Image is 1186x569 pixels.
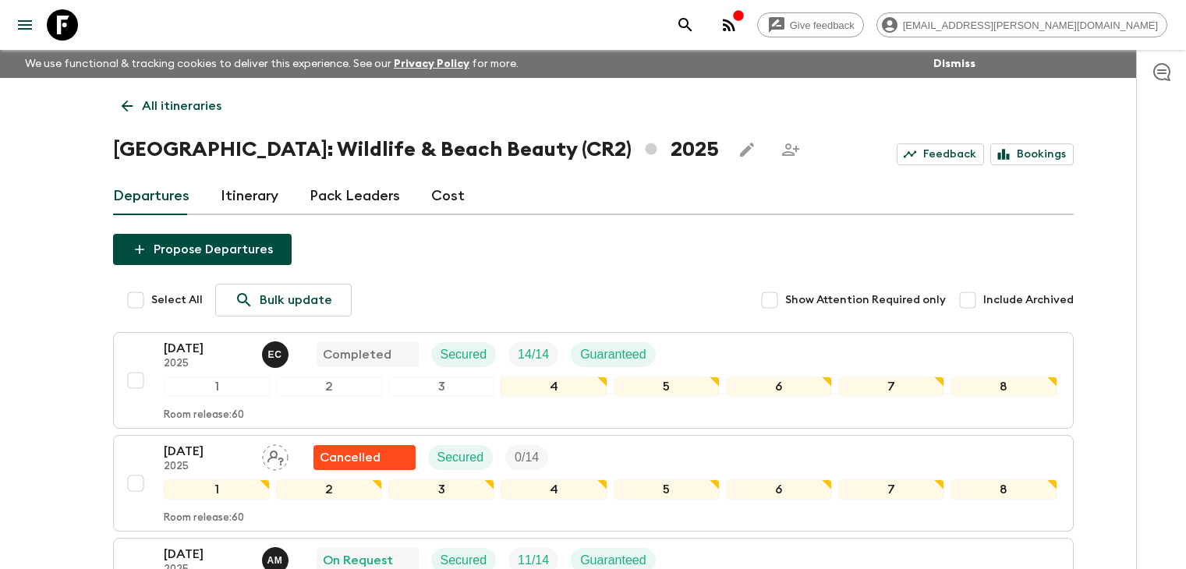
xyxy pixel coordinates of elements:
p: We use functional & tracking cookies to deliver this experience. See our for more. [19,50,525,78]
button: [DATE]2025Assign pack leaderFlash Pack cancellationSecuredTrip Fill12345678Room release:60 [113,435,1074,532]
p: Room release: 60 [164,512,244,525]
p: Completed [323,345,391,364]
div: Trip Fill [508,342,558,367]
div: Secured [431,342,497,367]
a: Give feedback [757,12,864,37]
a: Privacy Policy [394,58,469,69]
button: Dismiss [929,53,979,75]
div: Secured [428,445,494,470]
div: 5 [614,479,720,500]
a: Feedback [897,143,984,165]
p: [DATE] [164,545,250,564]
p: Room release: 60 [164,409,244,422]
p: Secured [437,448,484,467]
div: Flash Pack cancellation [313,445,416,470]
button: [DATE]2025Eduardo Caravaca CompletedSecuredTrip FillGuaranteed12345678Room release:60 [113,332,1074,429]
h1: [GEOGRAPHIC_DATA]: Wildlife & Beach Beauty (CR2) 2025 [113,134,719,165]
p: Guaranteed [580,345,646,364]
p: A M [267,554,283,567]
div: 4 [501,376,607,397]
p: Cancelled [320,448,381,467]
button: search adventures [670,9,701,41]
p: All itineraries [142,97,221,115]
span: Assign pack leader [262,449,289,461]
div: 7 [838,479,944,500]
p: 2025 [164,358,250,370]
p: 14 / 14 [518,345,549,364]
a: Departures [113,178,189,215]
p: [DATE] [164,339,250,358]
div: 5 [614,376,720,397]
a: All itineraries [113,90,230,122]
div: 2 [276,479,382,500]
p: Bulk update [260,291,332,309]
div: 4 [501,479,607,500]
a: Bulk update [215,284,352,316]
a: Pack Leaders [310,178,400,215]
p: 2025 [164,461,250,473]
span: Share this itinerary [775,134,806,165]
span: Show Attention Required only [785,292,946,308]
div: 8 [951,376,1057,397]
span: Include Archived [983,292,1074,308]
a: Itinerary [221,178,278,215]
a: Cost [431,178,465,215]
div: Trip Fill [505,445,548,470]
div: 8 [951,479,1057,500]
div: 1 [164,479,270,500]
button: Edit this itinerary [731,134,763,165]
span: [EMAIL_ADDRESS][PERSON_NAME][DOMAIN_NAME] [894,19,1167,31]
div: 6 [726,479,832,500]
p: 0 / 14 [515,448,539,467]
div: 7 [838,376,944,397]
div: 6 [726,376,832,397]
div: 3 [388,479,494,500]
a: Bookings [990,143,1074,165]
div: 3 [388,376,494,397]
div: [EMAIL_ADDRESS][PERSON_NAME][DOMAIN_NAME] [876,12,1167,37]
div: 1 [164,376,270,397]
span: Allan Morales [262,552,292,564]
button: Propose Departures [113,234,292,265]
button: menu [9,9,41,41]
div: 2 [276,376,382,397]
span: Eduardo Caravaca [262,346,292,359]
p: Secured [441,345,487,364]
p: [DATE] [164,442,250,461]
span: Give feedback [781,19,863,31]
span: Select All [151,292,203,308]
